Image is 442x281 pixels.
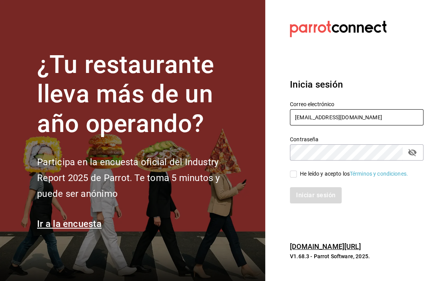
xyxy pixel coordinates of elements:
h3: Inicia sesión [290,78,423,91]
h1: ¿Tu restaurante lleva más de un año operando? [37,50,246,139]
p: V1.68.3 - Parrot Software, 2025. [290,252,423,260]
button: passwordField [406,146,419,159]
a: Términos y condiciones. [350,171,408,177]
div: He leído y acepto los [300,170,408,178]
input: Ingresa tu correo electrónico [290,109,423,125]
label: Correo electrónico [290,101,423,107]
a: Ir a la encuesta [37,218,102,229]
h2: Participa en la encuesta oficial del Industry Report 2025 de Parrot. Te toma 5 minutos y puede se... [37,154,246,201]
a: [DOMAIN_NAME][URL] [290,242,361,251]
label: Contraseña [290,136,423,142]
